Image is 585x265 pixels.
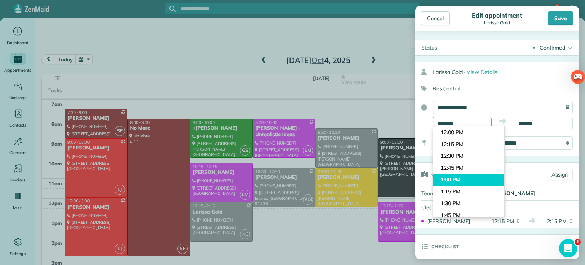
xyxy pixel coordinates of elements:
iframe: Intercom live chat [559,239,577,257]
li: 1:30 PM [433,198,504,209]
span: 2:15 PM [541,217,567,225]
h3: Cleaners [431,163,458,186]
li: 12:00 PM [433,127,504,138]
div: Confirmed [540,44,565,51]
h3: Checklist [431,235,459,258]
li: 1:15 PM [433,186,504,198]
div: Larissa Gold [470,20,524,26]
li: 1:45 PM [433,209,504,221]
div: Team [415,186,442,200]
div: Edit appointment [470,11,524,19]
span: View Details [467,69,497,75]
li: 1:00 PM [433,174,504,186]
div: Cancel [421,11,450,25]
li: 12:30 PM [433,150,504,162]
div: Cleaners [415,201,468,214]
div: Residential [415,82,573,95]
div: Save [548,11,573,25]
li: 12:45 PM [433,162,504,174]
a: Assign [547,169,573,180]
span: 12:15 PM [488,217,514,225]
div: Larissa Gold [433,65,579,79]
span: · [464,69,465,75]
div: Status [415,40,443,55]
span: 1 [575,239,581,245]
div: [PERSON_NAME] [427,217,486,225]
li: 12:15 PM [433,138,504,150]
